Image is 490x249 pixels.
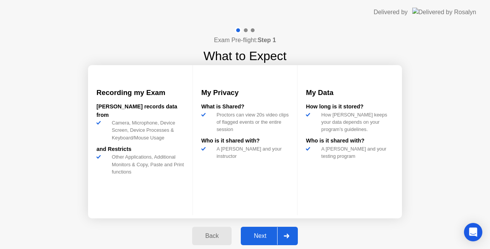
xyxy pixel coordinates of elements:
h1: What to Expect [204,47,287,65]
img: Delivered by Rosalyn [412,8,476,16]
button: Next [241,227,298,245]
div: What is Shared? [201,103,289,111]
h3: My Privacy [201,87,289,98]
div: Other Applications, Additional Monitors & Copy, Paste and Print functions [109,153,184,175]
div: and Restricts [96,145,184,154]
div: Delivered by [374,8,408,17]
h3: Recording my Exam [96,87,184,98]
div: Back [194,233,229,239]
div: How long is it stored? [306,103,394,111]
div: Camera, Microphone, Device Screen, Device Processes & Keyboard/Mouse Usage [109,119,184,141]
div: Next [243,233,277,239]
button: Back [192,227,232,245]
div: Who is it shared with? [201,137,289,145]
h3: My Data [306,87,394,98]
div: Open Intercom Messenger [464,223,482,241]
b: Step 1 [258,37,276,43]
h4: Exam Pre-flight: [214,36,276,45]
div: Who is it shared with? [306,137,394,145]
div: A [PERSON_NAME] and your instructor [214,145,289,160]
div: A [PERSON_NAME] and your testing program [318,145,394,160]
div: [PERSON_NAME] records data from [96,103,184,119]
div: Proctors can view 20s video clips of flagged events or the entire session [214,111,289,133]
div: How [PERSON_NAME] keeps your data depends on your program’s guidelines. [318,111,394,133]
